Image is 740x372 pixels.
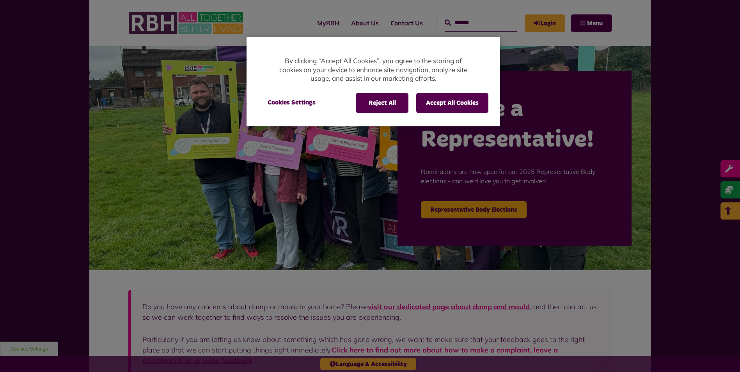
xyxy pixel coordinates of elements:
div: Privacy [247,37,500,126]
div: Cookie banner [247,37,500,126]
button: Cookies Settings [258,93,325,112]
button: Reject All [356,93,408,113]
p: By clicking “Accept All Cookies”, you agree to the storing of cookies on your device to enhance s... [278,57,469,83]
button: Accept All Cookies [416,93,488,113]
